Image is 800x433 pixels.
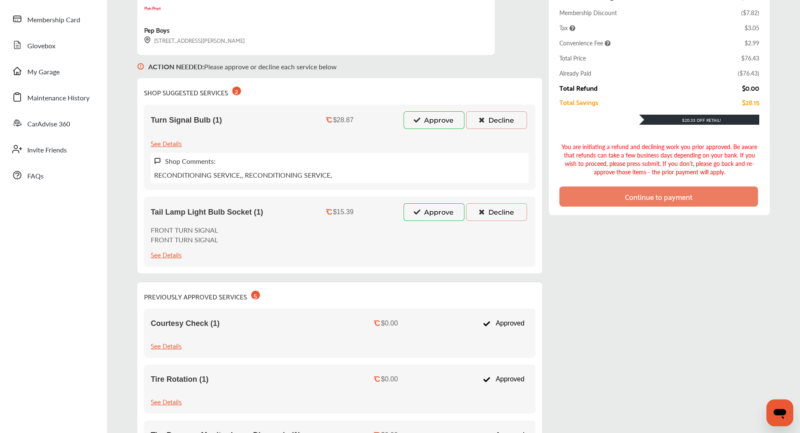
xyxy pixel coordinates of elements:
a: My Garage [8,60,99,82]
div: Total Price [559,54,586,62]
img: svg+xml;base64,PHN2ZyB3aWR0aD0iMTYiIGhlaWdodD0iMTciIHZpZXdCb3g9IjAgMCAxNiAxNyIgZmlsbD0ibm9uZSIgeG... [137,55,144,78]
span: Maintenance History [27,93,89,104]
div: See Details [151,249,182,260]
iframe: Button to launch messaging window [766,399,793,426]
div: Approved [479,371,529,387]
div: ( $76.43 ) [738,69,759,77]
a: CarAdvise 360 [8,112,99,134]
span: Courtesy Check (1) [151,319,220,328]
div: Membership Discount [559,8,617,17]
div: Total Savings [559,98,598,106]
div: Approved [479,315,529,331]
span: My Garage [27,67,60,78]
div: [STREET_ADDRESS][PERSON_NAME] [144,35,245,45]
div: $0.00 [742,84,759,92]
a: FAQs [8,164,99,186]
div: $28.87 [333,116,354,124]
div: $2.99 [745,39,759,47]
img: svg+xml;base64,PHN2ZyB3aWR0aD0iMTYiIGhlaWdodD0iMTciIHZpZXdCb3g9IjAgMCAxNiAxNyIgZmlsbD0ibm9uZSIgeG... [144,37,151,44]
div: Continue to payment [625,192,692,201]
span: CarAdvise 360 [27,119,70,130]
div: $3.05 [745,24,759,32]
div: ( $7.82 ) [741,8,759,17]
div: Total Refund [559,84,598,92]
div: $15.39 [333,208,354,216]
span: Invite Friends [27,145,67,156]
div: See Details [151,340,182,351]
span: Turn Signal Bulb (1) [151,116,222,125]
a: Glovebox [8,34,99,56]
span: FAQs [27,171,44,182]
button: Approve [404,203,464,221]
div: Pep Boys [144,24,169,35]
div: $28.15 [742,98,759,106]
div: PREVIOUSLY APPROVED SERVICES [144,289,260,302]
b: ACTION NEEDED : [148,62,204,71]
span: Convenience Fee [559,39,611,47]
p: Please approve or decline each service below [148,62,337,71]
p: RECONDITIONING SERVICE,, RECONDITIONING SERVICE, [154,170,332,180]
div: See Details [151,137,182,149]
div: $20.33 Off Retail! [639,117,759,123]
span: Tire Rotation (1) [151,375,209,384]
div: 2 [232,87,241,95]
div: 5 [251,291,260,299]
p: FRONT TURN SIGNAL [151,235,218,244]
span: Tax [559,24,575,32]
span: Tail Lamp Light Bulb Socket (1) [151,208,263,217]
p: FRONT TURN SIGNAL [151,225,218,235]
button: Approve [404,111,464,129]
div: $0.00 [381,320,398,327]
a: Membership Card [8,8,99,30]
a: Invite Friends [8,138,99,160]
button: Decline [466,111,527,129]
label: Shop Comments: [165,156,215,166]
div: $0.00 [381,375,398,383]
span: Membership Card [27,15,80,26]
a: Maintenance History [8,86,99,108]
img: svg+xml;base64,PHN2ZyB3aWR0aD0iMTYiIGhlaWdodD0iMTciIHZpZXdCb3g9IjAgMCAxNiAxNyIgZmlsbD0ibm9uZSIgeG... [154,157,161,165]
div: Already Paid [559,69,591,77]
div: $76.43 [741,54,759,62]
button: Decline [466,203,527,221]
div: See Details [151,396,182,407]
div: You are initiating a refund and declining work you prior approved. Be aware that refunds can take... [559,142,759,176]
img: logo-pepboys.png [144,0,161,17]
span: Glovebox [27,41,55,52]
div: SHOP SUGGESTED SERVICES [144,85,241,98]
